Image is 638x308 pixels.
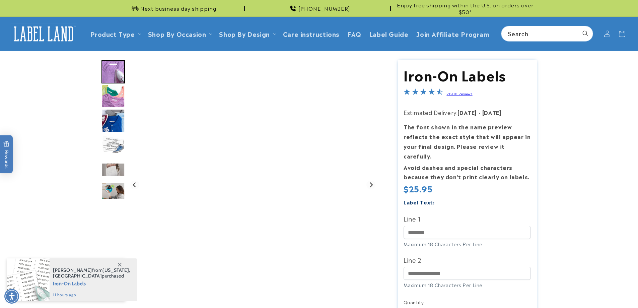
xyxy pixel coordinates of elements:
[283,30,339,38] span: Care instructions
[101,84,125,108] img: Iron on name tags ironed to a t-shirt
[457,108,477,116] strong: [DATE]
[404,198,435,206] label: Label Text:
[101,133,125,157] div: Go to slide 4
[347,30,361,38] span: FAQ
[571,279,631,301] iframe: Gorgias live chat messenger
[8,21,80,47] a: Label Land
[53,292,130,298] span: 11 hours ago
[3,140,10,168] span: Rewards
[404,163,529,181] strong: Avoid dashes and special characters because they don’t print clearly on labels.
[279,26,343,42] a: Care instructions
[416,30,489,38] span: Join Affiliate Program
[446,91,472,96] a: 2800 Reviews
[578,26,593,41] button: Search
[101,60,125,83] img: Iron on name label being ironed to shirt
[130,180,139,189] button: Go to last slide
[101,84,125,108] div: Go to slide 2
[10,23,77,44] img: Label Land
[394,2,537,15] span: Enjoy free shipping within the U.S. on orders over $50*
[53,267,92,273] span: [PERSON_NAME]
[343,26,365,42] a: FAQ
[404,241,531,248] div: Maximum 18 Characters Per Line
[4,289,19,304] div: Accessibility Menu
[479,108,481,116] strong: -
[101,163,125,177] img: null
[101,182,125,206] img: Iron-On Labels - Label Land
[298,5,350,12] span: [PHONE_NUMBER]
[366,180,375,189] button: Next slide
[404,89,443,97] span: 4.5-star overall rating
[101,109,125,132] img: Iron on name labels ironed to shirt collar
[101,182,125,206] div: Go to slide 6
[404,123,530,160] strong: The font shown in the name preview reflects the exact style that will appear in your final design...
[102,267,129,273] span: [US_STATE]
[404,282,531,289] div: Maximum 18 Characters Per Line
[369,30,409,38] span: Label Guide
[144,26,215,42] summary: Shop By Occasion
[53,273,102,279] span: [GEOGRAPHIC_DATA]
[53,267,130,279] span: from , purchased
[101,133,125,157] img: Iron-on name labels with an iron
[412,26,493,42] a: Join Affiliate Program
[140,5,216,12] span: Next business day shipping
[365,26,413,42] a: Label Guide
[404,66,531,83] h1: Iron-On Labels
[90,29,135,38] a: Product Type
[482,108,502,116] strong: [DATE]
[404,213,531,224] label: Line 1
[148,30,206,38] span: Shop By Occasion
[404,108,531,117] p: Estimated Delivery:
[404,299,424,306] legend: Quantity
[86,26,144,42] summary: Product Type
[404,183,433,194] span: $25.95
[53,279,130,287] span: Iron-On Labels
[404,254,531,265] label: Line 2
[215,26,279,42] summary: Shop By Design
[101,60,125,83] div: Go to slide 1
[219,29,270,38] a: Shop By Design
[101,109,125,132] div: Go to slide 3
[101,158,125,181] div: Go to slide 5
